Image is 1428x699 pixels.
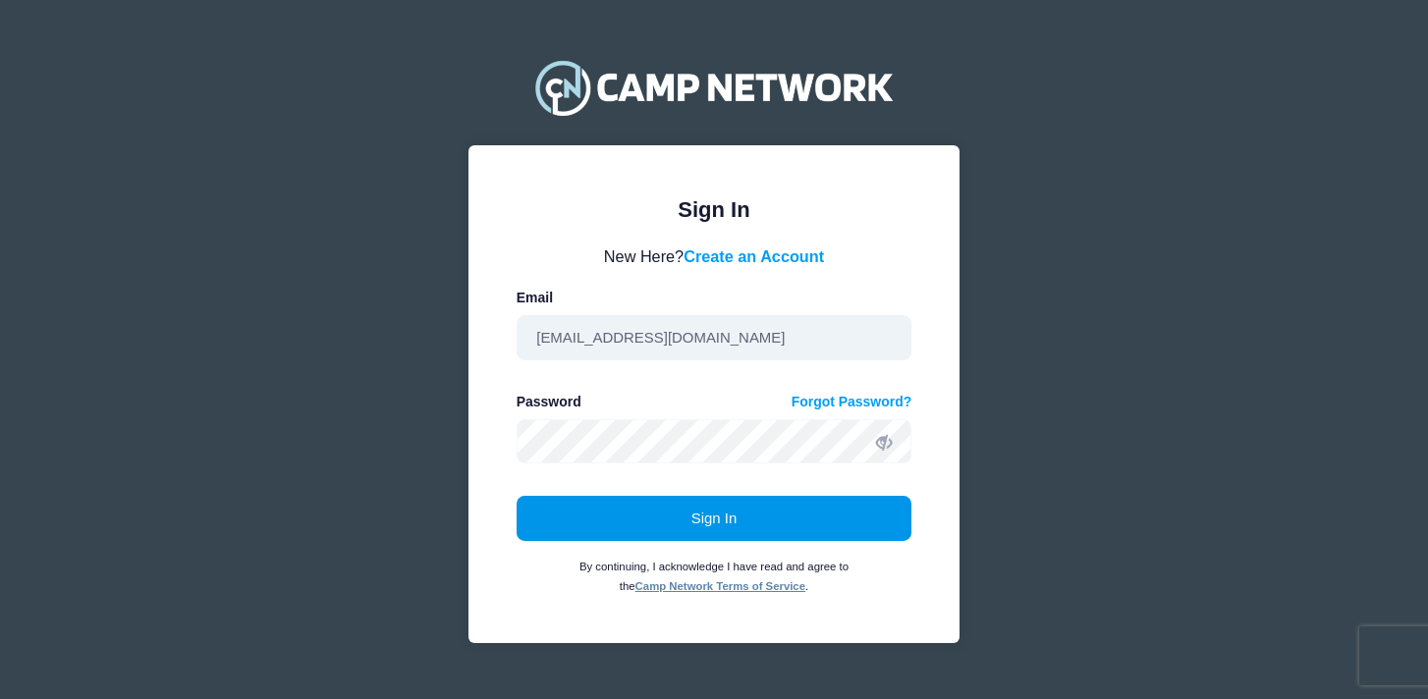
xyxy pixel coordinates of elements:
a: Create an Account [684,247,824,265]
div: Sign In [517,193,912,226]
button: Sign In [517,496,912,541]
img: Camp Network [526,48,902,127]
label: Password [517,392,581,412]
small: By continuing, I acknowledge I have read and agree to the . [579,561,849,592]
label: Email [517,288,553,308]
div: New Here? [517,244,912,268]
a: Forgot Password? [792,392,912,412]
a: Camp Network Terms of Service [635,580,805,592]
